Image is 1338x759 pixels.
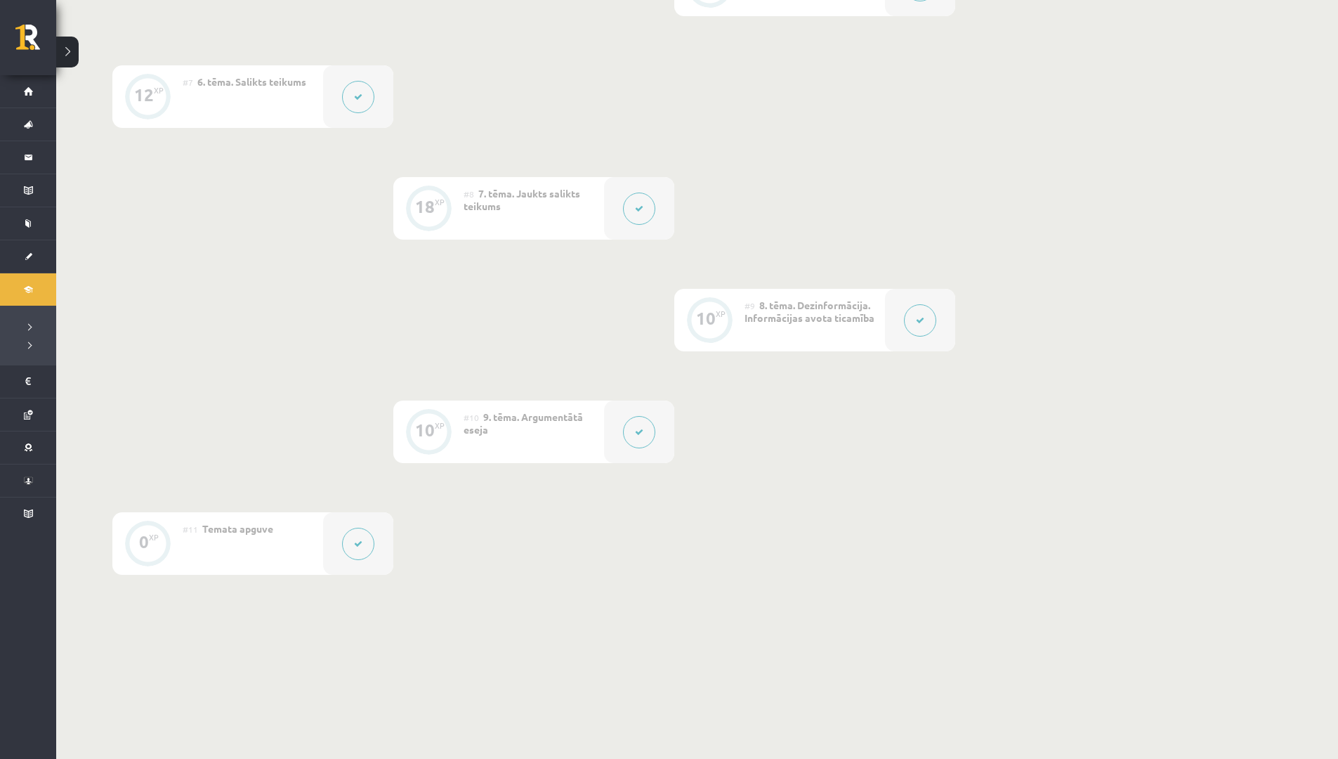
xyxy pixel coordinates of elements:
div: 10 [415,424,435,436]
span: #9 [745,300,755,311]
div: 10 [696,312,716,325]
span: 8. tēma. Dezinformācija. Informācijas avota ticamība [745,299,874,324]
span: #10 [464,412,479,423]
div: 12 [134,89,154,101]
span: #8 [464,188,474,200]
div: XP [435,198,445,206]
span: Temata apguve [202,522,273,535]
div: 18 [415,200,435,213]
div: XP [435,422,445,429]
span: 9. tēma. Argumentātā eseja [464,410,583,436]
div: XP [149,533,159,541]
div: 0 [139,536,149,548]
span: 7. tēma. Jaukts salikts teikums [464,187,580,212]
div: XP [154,86,164,94]
span: 6. tēma. Salikts teikums [197,75,306,88]
span: #11 [183,524,198,535]
a: Rīgas 1. Tālmācības vidusskola [15,25,56,60]
span: #7 [183,77,193,88]
div: XP [716,310,726,318]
